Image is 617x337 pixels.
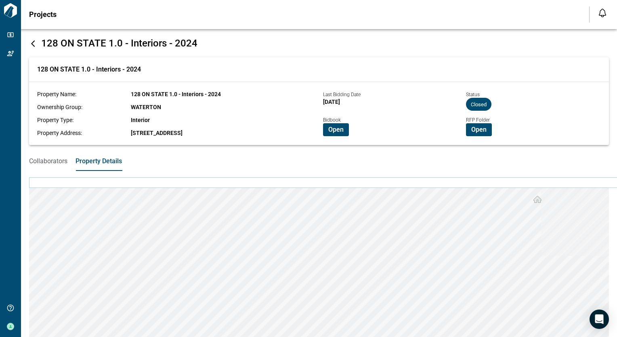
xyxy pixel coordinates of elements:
[41,38,197,49] span: 128 ON STATE 1.0 - Interiors - 2024
[37,130,82,136] span: Property Address:
[466,125,492,133] a: Open
[37,117,73,123] span: Property Type:
[466,123,492,136] button: Open
[328,126,344,134] span: Open
[21,152,617,171] div: base tabs
[466,117,490,123] span: RFP Folder
[323,99,340,105] span: [DATE]
[76,157,122,165] span: Property Details
[37,65,141,74] span: 128 ON STATE 1.0 - Interiors - 2024
[131,130,183,136] span: [STREET_ADDRESS]
[466,92,480,97] span: Status
[37,91,76,97] span: Property Name:
[590,310,609,329] div: Open Intercom Messenger
[471,126,487,134] span: Open
[323,92,361,97] span: Last Bidding Date
[131,117,150,123] span: Interior
[323,123,349,136] button: Open
[466,101,491,107] span: Closed
[131,91,221,97] span: 128 ON STATE 1.0 - Interiors - 2024
[29,11,57,19] span: Projects
[37,104,82,110] span: Ownership Group:
[131,104,161,110] span: WATERTON
[323,117,341,123] span: Bidbook
[323,125,349,133] a: Open
[596,6,609,19] button: Open notification feed
[29,157,67,165] span: Collaborators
